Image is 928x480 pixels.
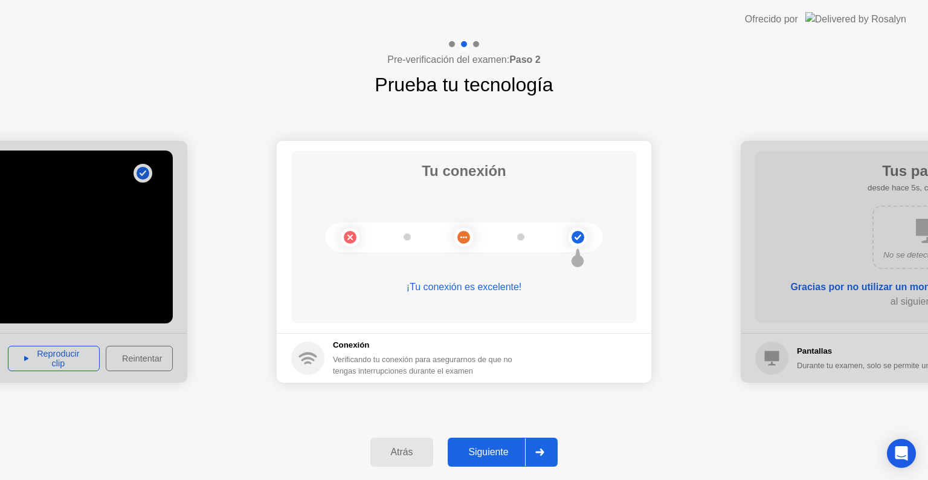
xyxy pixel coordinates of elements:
[805,12,906,26] img: Delivered by Rosalyn
[374,447,430,458] div: Atrás
[375,70,553,99] h1: Prueba tu tecnología
[887,439,916,468] div: Open Intercom Messenger
[422,160,506,182] h1: Tu conexión
[509,54,541,65] b: Paso 2
[333,339,537,351] h5: Conexión
[448,438,558,467] button: Siguiente
[333,354,537,377] div: Verificando tu conexión para asegurarnos de que no tengas interrupciones durante el examen
[387,53,540,67] h4: Pre-verificación del examen:
[370,438,434,467] button: Atrás
[745,12,798,27] div: Ofrecido por
[291,280,637,294] div: ¡Tu conexión es excelente!
[451,447,525,458] div: Siguiente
